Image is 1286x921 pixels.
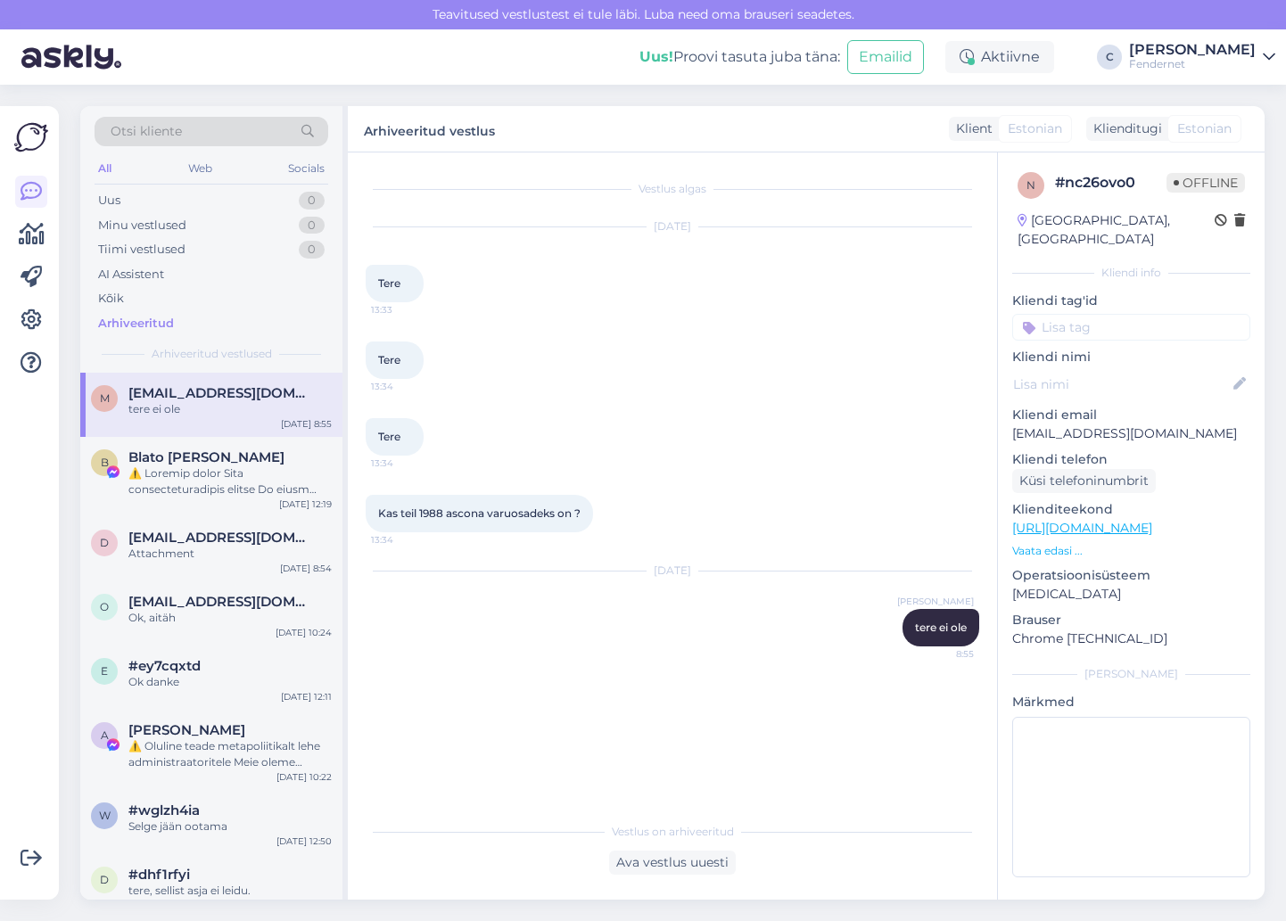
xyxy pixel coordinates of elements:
span: Anice Keay [128,722,245,738]
div: 0 [299,217,325,234]
input: Lisa nimi [1013,374,1230,394]
span: 13:34 [371,533,438,547]
div: Arhiveeritud [98,315,174,333]
div: [DATE] 8:54 [280,562,332,575]
b: Uus! [639,48,673,65]
div: Klienditugi [1086,119,1162,138]
div: 0 [299,241,325,259]
span: tere ei ole [915,621,967,634]
span: Tere [378,353,400,366]
span: A [101,728,109,742]
span: Vestlus on arhiveeritud [612,824,734,840]
div: Tiimi vestlused [98,241,185,259]
span: n [1026,178,1035,192]
span: d [100,873,109,886]
div: Uus [98,192,120,210]
div: [DATE] 10:24 [276,626,332,639]
div: Aktiivne [945,41,1054,73]
div: Socials [284,157,328,180]
span: B [101,456,109,469]
div: [DATE] 12:11 [281,690,332,703]
span: w [99,809,111,822]
span: o [100,600,109,613]
p: Brauser [1012,611,1250,629]
span: 13:34 [371,380,438,393]
span: M [100,391,110,405]
div: [DATE] [366,563,979,579]
span: Marklasse9@gmail.com [128,385,314,401]
div: [DATE] 10:22 [276,770,332,784]
span: d [100,536,109,549]
span: 8:55 [907,647,974,661]
div: AI Assistent [98,266,164,284]
span: Tere [378,276,400,290]
div: tere ei ole [128,401,332,417]
span: oolu@oolu.ee [128,594,314,610]
a: [PERSON_NAME]Fendernet [1129,43,1275,71]
div: # nc26ovo0 [1055,172,1166,193]
div: C [1097,45,1122,70]
span: Blato Alebo Zlato [128,449,284,465]
p: [MEDICAL_DATA] [1012,585,1250,604]
p: Kliendi tag'id [1012,292,1250,310]
p: Kliendi nimi [1012,348,1250,366]
div: Fendernet [1129,57,1256,71]
div: Attachment [128,546,332,562]
div: [PERSON_NAME] [1012,666,1250,682]
img: Askly Logo [14,120,48,154]
div: Web [185,157,216,180]
div: tere, sellist asja ei leidu. [128,883,332,899]
p: Märkmed [1012,693,1250,711]
div: All [95,157,115,180]
div: ⚠️ Oluline teade metapoliitikalt lehe administraatoritele Meie oleme metapoliitika tugimeeskond. ... [128,738,332,770]
div: [PERSON_NAME] [1129,43,1256,57]
div: Kliendi info [1012,265,1250,281]
span: Tere [378,430,400,443]
span: [PERSON_NAME] [897,595,974,608]
div: ⚠️ Loremip dolor Sita consecteturadipis elitse Do eiusm Temp incididuntut laboreet. Dolorem aliqu... [128,465,332,498]
div: Proovi tasuta juba täna: [639,46,840,68]
span: 13:33 [371,303,438,317]
div: Minu vestlused [98,217,186,234]
span: #dhf1rfyi [128,867,190,883]
div: Ok, aitäh [128,610,332,626]
input: Lisa tag [1012,314,1250,341]
div: [DATE] 8:55 [281,417,332,431]
div: Kõik [98,290,124,308]
div: [DATE] [366,218,979,234]
span: Otsi kliente [111,122,182,141]
span: #wglzh4ia [128,802,200,818]
div: Klient [949,119,993,138]
p: Kliendi email [1012,406,1250,424]
span: e [101,664,108,678]
p: [EMAIL_ADDRESS][DOMAIN_NAME] [1012,424,1250,443]
div: Ava vestlus uuesti [609,851,736,875]
p: Kliendi telefon [1012,450,1250,469]
label: Arhiveeritud vestlus [364,117,495,141]
p: Vaata edasi ... [1012,543,1250,559]
div: [DATE] 12:19 [279,498,332,511]
p: Operatsioonisüsteem [1012,566,1250,585]
div: [GEOGRAPHIC_DATA], [GEOGRAPHIC_DATA] [1018,211,1215,249]
div: 0 [299,192,325,210]
span: Arhiveeritud vestlused [152,346,272,362]
span: 13:34 [371,456,438,470]
div: [DATE] 12:50 [276,835,332,848]
div: Selge jään ootama [128,818,332,835]
div: Küsi telefoninumbrit [1012,469,1156,493]
div: [DATE] 10:54 [276,899,332,912]
div: Ok danke [128,674,332,690]
span: Offline [1166,173,1245,193]
span: #ey7cqxtd [128,658,201,674]
span: Estonian [1177,119,1232,138]
div: Vestlus algas [366,181,979,197]
button: Emailid [847,40,924,74]
p: Chrome [TECHNICAL_ID] [1012,629,1250,648]
p: Klienditeekond [1012,500,1250,519]
a: [URL][DOMAIN_NAME] [1012,520,1152,536]
span: Kas teil 1988 ascona varuosadeks on ? [378,506,581,520]
span: drummer10@gmail.com [128,530,314,546]
span: Estonian [1008,119,1062,138]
